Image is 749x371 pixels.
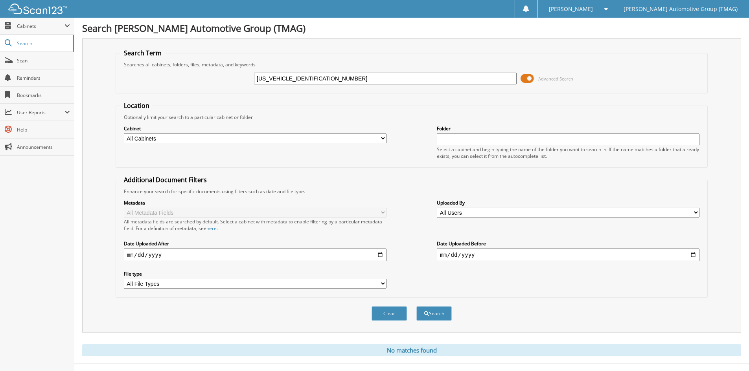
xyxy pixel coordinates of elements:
[17,40,69,47] span: Search
[120,188,703,195] div: Enhance your search for specific documents using filters such as date and file type.
[120,101,153,110] legend: Location
[120,175,211,184] legend: Additional Document Filters
[372,306,407,321] button: Clear
[206,225,217,232] a: here
[124,218,386,232] div: All metadata fields are searched by default. Select a cabinet with metadata to enable filtering b...
[120,114,703,121] div: Optionally limit your search to a particular cabinet or folder
[17,23,64,29] span: Cabinets
[17,75,70,81] span: Reminders
[124,240,386,247] label: Date Uploaded After
[437,240,699,247] label: Date Uploaded Before
[538,76,573,82] span: Advanced Search
[437,146,699,159] div: Select a cabinet and begin typing the name of the folder you want to search in. If the name match...
[549,7,593,11] span: [PERSON_NAME]
[17,57,70,64] span: Scan
[120,49,166,57] legend: Search Term
[124,249,386,261] input: start
[124,270,386,277] label: File type
[17,144,70,150] span: Announcements
[437,249,699,261] input: end
[17,126,70,133] span: Help
[17,109,64,116] span: User Reports
[437,125,699,132] label: Folder
[124,125,386,132] label: Cabinet
[124,199,386,206] label: Metadata
[437,199,699,206] label: Uploaded By
[17,92,70,99] span: Bookmarks
[82,22,741,35] h1: Search [PERSON_NAME] Automotive Group (TMAG)
[416,306,452,321] button: Search
[82,344,741,356] div: No matches found
[624,7,738,11] span: [PERSON_NAME] Automotive Group (TMAG)
[8,4,67,14] img: scan123-logo-white.svg
[120,61,703,68] div: Searches all cabinets, folders, files, metadata, and keywords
